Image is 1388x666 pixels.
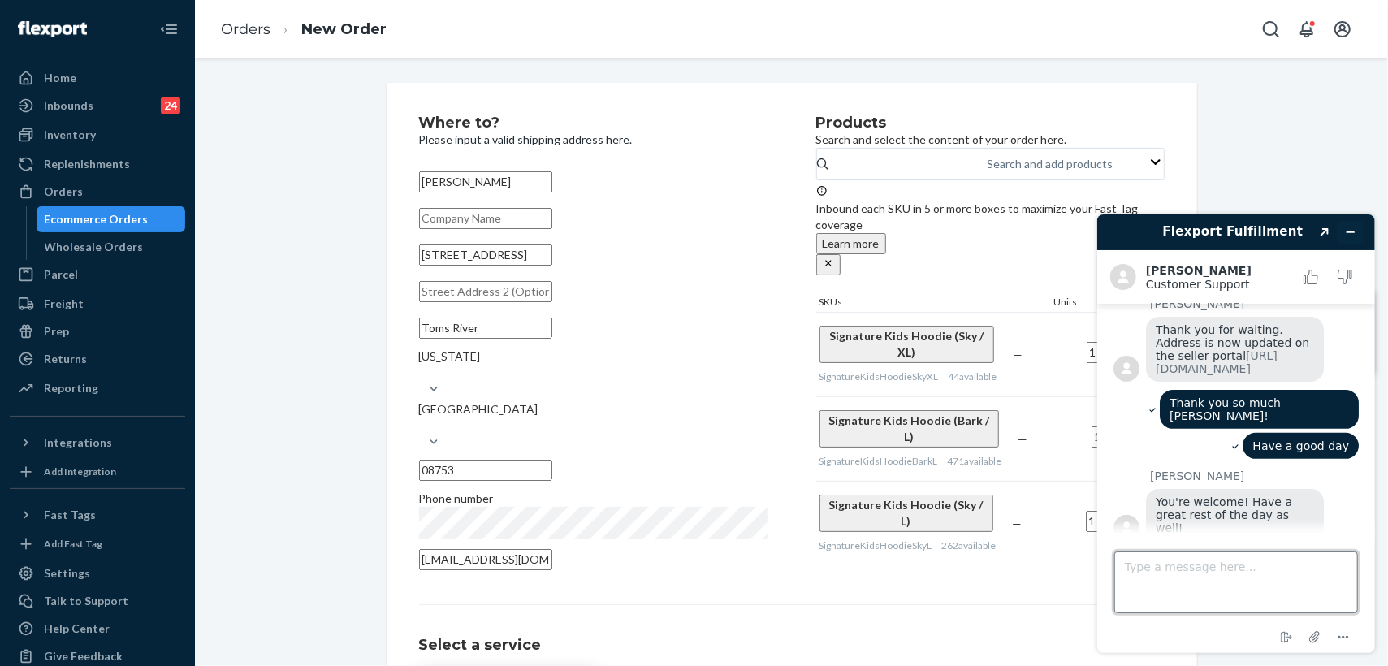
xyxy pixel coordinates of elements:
ol: breadcrumbs [208,6,400,54]
div: Help Center [44,621,110,637]
iframe: Find more information here [1084,201,1388,666]
div: Reporting [44,380,98,396]
span: 262 available [942,539,997,551]
button: Close Navigation [153,13,185,45]
div: Ecommerce Orders [45,211,149,227]
a: Settings [10,560,185,586]
span: SignatureKidsHoodieBarkL [819,455,938,467]
a: Reporting [10,375,185,401]
a: Help Center [10,616,185,642]
a: Inbounds24 [10,93,185,119]
span: Signature Kids Hoodie (Sky / L) [829,498,984,528]
a: Replenishments [10,151,185,177]
button: Open notifications [1291,13,1323,45]
div: Prep [44,323,69,339]
p: Please input a valid shipping address here. [419,132,768,148]
img: Flexport logo [18,21,87,37]
div: Wholesale Orders [45,239,144,255]
div: Search and add products [987,156,1113,172]
a: Orders [221,20,270,38]
div: Freight [44,296,84,312]
button: Open Search Box [1255,13,1287,45]
div: Integrations [44,435,112,451]
span: — [1014,348,1023,361]
div: [US_STATE] [419,348,768,365]
button: Signature Kids Hoodie (Sky / L) [819,495,993,532]
span: SignatureKidsHoodieSkyL [819,539,932,551]
div: Talk to Support [44,593,128,609]
button: close [816,254,841,275]
input: City [419,318,552,339]
span: — [1013,517,1023,530]
div: Add Integration [44,465,116,478]
input: [GEOGRAPHIC_DATA] [419,417,421,434]
a: Orders [10,179,185,205]
a: Add Fast Tag [10,534,185,554]
button: Fast Tags [10,502,185,528]
div: Parcel [44,266,78,283]
input: [US_STATE] [419,365,421,381]
a: Freight [10,291,185,317]
div: Home [44,70,76,86]
button: Open account menu [1326,13,1359,45]
span: — [1018,432,1028,446]
h2: Products [816,115,1165,132]
a: Returns [10,346,185,372]
h2: Where to? [419,115,768,132]
input: Email (Only Required for International) [419,549,552,570]
button: Integrations [10,430,185,456]
span: 471 available [948,455,1002,467]
div: 24 [161,97,180,114]
div: Settings [44,565,90,582]
span: 44 available [949,370,997,383]
p: Search and select the content of your order here. [816,132,1165,148]
span: Signature Kids Hoodie (Sky / XL) [829,329,984,359]
input: ZIP Code [419,460,552,481]
div: [GEOGRAPHIC_DATA] [419,401,768,417]
a: Ecommerce Orders [37,206,186,232]
span: Phone number [419,491,494,505]
a: Add Integration [10,462,185,482]
h1: Select a service [419,638,1165,654]
a: Wholesale Orders [37,234,186,260]
div: Inbounds [44,97,93,114]
button: Signature Kids Hoodie (Bark / L) [819,410,999,448]
div: Orders [44,184,83,200]
input: First & Last Name [419,171,552,192]
div: Inbound each SKU in 5 or more boxes to maximize your Fast Tag coverage [816,184,1165,275]
div: Give Feedback [44,648,123,664]
div: Units [1051,295,1124,312]
input: Street Address [419,244,552,266]
div: SKUs [816,295,1051,312]
button: Signature Kids Hoodie (Sky / XL) [819,326,994,363]
div: Returns [44,351,87,367]
a: Home [10,65,185,91]
a: Prep [10,318,185,344]
input: Street Address 2 (Optional) [419,281,552,302]
div: Inventory [44,127,96,143]
div: Add Fast Tag [44,537,102,551]
button: Learn more [816,233,886,254]
a: Parcel [10,262,185,288]
input: Company Name [419,208,552,229]
a: Inventory [10,122,185,148]
button: Talk to Support [10,588,185,614]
